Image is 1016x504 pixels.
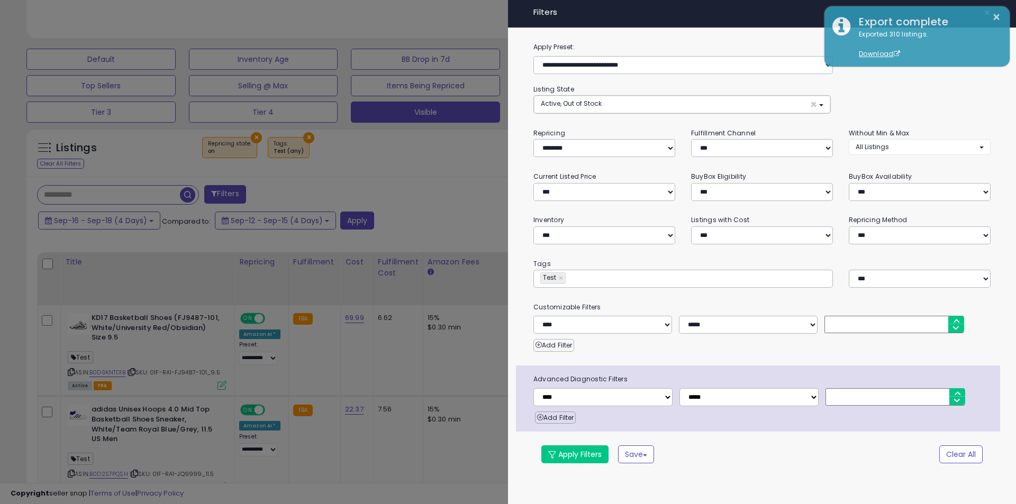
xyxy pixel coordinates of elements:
small: Current Listed Price [533,172,596,181]
span: Test [541,273,556,282]
small: Listings with Cost [691,215,749,224]
small: Repricing [533,129,565,138]
small: Inventory [533,215,564,224]
a: Download [859,49,900,58]
button: Add Filter [535,411,576,424]
span: All Listings [856,142,889,151]
h4: Filters [533,8,991,17]
small: BuyBox Availability [849,172,912,181]
small: BuyBox Eligibility [691,172,746,181]
button: All Listings [849,139,991,154]
small: Fulfillment Channel [691,129,756,138]
button: Active, Out of Stock × [534,96,830,113]
div: Export complete [851,14,1002,30]
span: Advanced Diagnostic Filters [525,373,1000,385]
button: Save [618,445,654,463]
small: Listing State [533,85,574,94]
button: × [979,5,995,20]
small: Repricing Method [849,215,908,224]
small: Customizable Filters [525,301,999,313]
div: Exported 310 listings. [851,30,1002,59]
small: Tags [525,258,999,270]
a: × [559,273,565,283]
button: × [992,11,1001,24]
span: × [984,5,991,20]
button: Add Filter [533,339,574,352]
button: Clear All [939,445,983,463]
small: Without Min & Max [849,129,910,138]
label: Apply Preset: [525,41,999,53]
span: × [810,99,817,110]
span: Active, Out of Stock [541,99,602,108]
button: Apply Filters [541,445,609,463]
